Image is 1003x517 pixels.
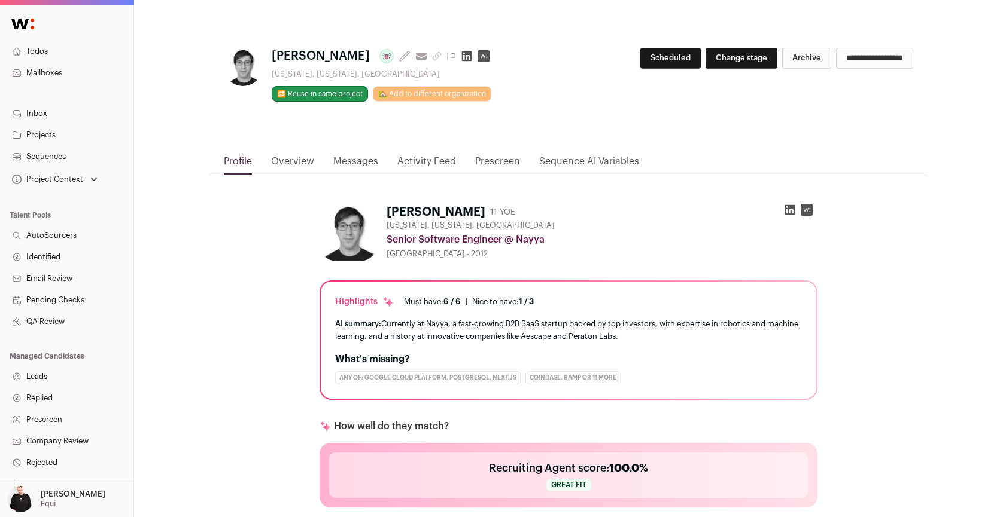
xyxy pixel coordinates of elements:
[782,48,831,69] button: Archive
[41,499,56,509] p: Equi
[706,48,777,69] button: Change stage
[472,297,534,307] div: Nice to have:
[546,479,591,491] span: Great fit
[41,490,105,499] p: [PERSON_NAME]
[640,48,701,69] button: Scheduled
[272,86,368,102] button: 🔂 Reuse in same project
[224,154,252,175] a: Profile
[373,86,491,102] a: 🏡 Add to different organization
[5,12,41,36] img: Wellfound
[475,154,520,175] a: Prescreen
[7,486,34,512] img: 9240684-medium_jpg
[525,371,621,384] div: Coinbase, Ramp or 11 more
[272,48,370,65] span: [PERSON_NAME]
[10,171,100,188] button: Open dropdown
[490,206,515,218] div: 11 YOE
[335,317,802,342] div: Currently at Nayya, a fast-growing B2B SaaS startup backed by top investors, with expertise in ro...
[519,298,534,305] span: 1 / 3
[539,154,639,175] a: Sequence AI Variables
[609,463,648,473] span: 100.0%
[335,320,381,328] span: AI summary:
[404,297,461,307] div: Must have:
[335,352,802,366] h2: What's missing?
[320,204,377,261] img: ff4d2dc6632b21ef5bd59bbd20bbaddee0535c3959423c58d1fe54213f831ea6.jpg
[387,249,817,259] div: [GEOGRAPHIC_DATA] - 2012
[333,154,378,175] a: Messages
[271,154,314,175] a: Overview
[387,233,817,247] div: Senior Software Engineer @ Nayya
[224,48,262,86] img: ff4d2dc6632b21ef5bd59bbd20bbaddee0535c3959423c58d1fe54213f831ea6.jpg
[272,69,494,79] div: [US_STATE], [US_STATE], [GEOGRAPHIC_DATA]
[443,298,461,305] span: 6 / 6
[404,297,534,307] ul: |
[5,486,108,512] button: Open dropdown
[397,154,456,175] a: Activity Feed
[335,296,394,308] div: Highlights
[335,371,521,384] div: Any of: Google Cloud Platform, PostgreSQL, Next.js
[10,175,83,184] div: Project Context
[334,419,449,433] p: How well do they match?
[387,204,485,221] h1: [PERSON_NAME]
[489,460,648,476] h2: Recruiting Agent score:
[387,221,555,230] span: [US_STATE], [US_STATE], [GEOGRAPHIC_DATA]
